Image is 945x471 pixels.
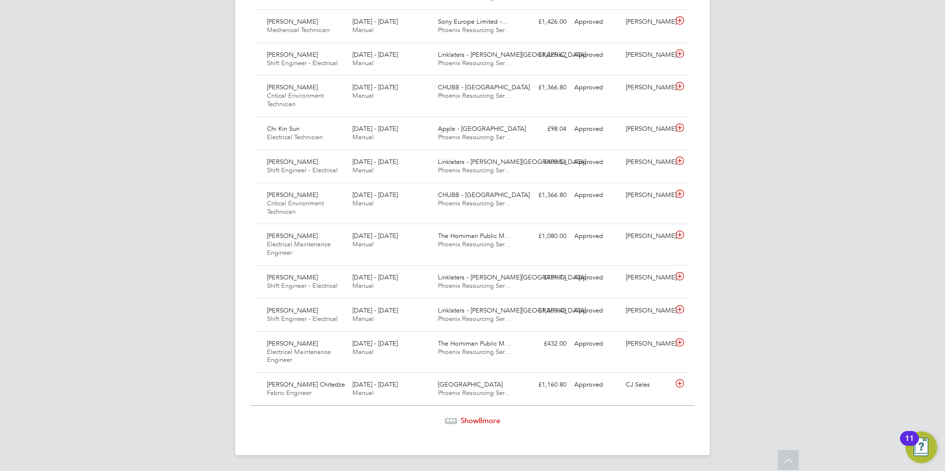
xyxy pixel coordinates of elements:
span: Manual [352,59,374,67]
div: Approved [570,154,622,170]
div: £1,366.80 [519,187,570,203]
span: Linklaters - [PERSON_NAME][GEOGRAPHIC_DATA] [438,273,586,281]
div: Approved [570,336,622,352]
div: [PERSON_NAME] [622,121,673,137]
span: Phoenix Resourcing Ser… [438,133,511,141]
span: [PERSON_NAME] Chitedze [267,380,345,389]
div: Approved [570,270,622,286]
span: [DATE] - [DATE] [352,191,398,199]
div: £1,225.62 [519,47,570,63]
div: £751.74 [519,270,570,286]
span: [PERSON_NAME] [267,157,318,166]
span: Phoenix Resourcing Ser… [438,91,511,100]
span: Linklaters - [PERSON_NAME][GEOGRAPHIC_DATA] [438,50,586,59]
span: CHUBB - [GEOGRAPHIC_DATA] [438,83,530,91]
div: [PERSON_NAME] [622,14,673,30]
span: Chi Kin Sun [267,124,300,133]
span: [PERSON_NAME] [267,83,318,91]
span: [DATE] - [DATE] [352,50,398,59]
button: Open Resource Center, 11 new notifications [905,432,937,463]
span: [DATE] - [DATE] [352,380,398,389]
span: [PERSON_NAME] [267,50,318,59]
div: Approved [570,377,622,393]
span: [PERSON_NAME] [267,191,318,199]
span: Mechanical Technician [267,26,330,34]
span: Phoenix Resourcing Ser… [438,348,511,356]
span: [DATE] - [DATE] [352,157,398,166]
span: Manual [352,199,374,207]
span: [DATE] - [DATE] [352,232,398,240]
span: [PERSON_NAME] [267,273,318,281]
span: Manual [352,314,374,323]
span: Shift Engineer - Electrical [267,314,338,323]
span: Electrical Maintenance Engineer [267,348,331,364]
div: Approved [570,47,622,63]
span: [GEOGRAPHIC_DATA] [438,380,503,389]
div: [PERSON_NAME] [622,47,673,63]
div: £408.54 [519,154,570,170]
div: [PERSON_NAME] [622,79,673,96]
span: Manual [352,240,374,248]
div: Approved [570,14,622,30]
span: Manual [352,91,374,100]
div: [PERSON_NAME] [622,303,673,319]
span: [PERSON_NAME] [267,306,318,314]
span: Sony Europe Limited -… [438,17,508,26]
div: £98.04 [519,121,570,137]
span: Linklaters - [PERSON_NAME][GEOGRAPHIC_DATA] [438,306,586,314]
span: Phoenix Resourcing Ser… [438,389,511,397]
span: Manual [352,281,374,290]
span: Critical Environment Technician [267,91,324,108]
div: £432.00 [519,336,570,352]
span: Phoenix Resourcing Ser… [438,59,511,67]
span: [PERSON_NAME] [267,17,318,26]
span: [PERSON_NAME] [267,232,318,240]
span: Electrical Maintenance Engineer [267,240,331,257]
span: [DATE] - [DATE] [352,306,398,314]
span: Shift Engineer - Electrical [267,59,338,67]
span: Manual [352,26,374,34]
div: £1,366.80 [519,79,570,96]
span: [DATE] - [DATE] [352,124,398,133]
span: Show more [461,416,500,425]
span: Manual [352,389,374,397]
span: Manual [352,166,374,174]
span: Linklaters - [PERSON_NAME][GEOGRAPHIC_DATA] [438,157,586,166]
div: £1,426.00 [519,14,570,30]
span: The Horniman Public M… [438,339,511,348]
div: [PERSON_NAME] [622,270,673,286]
span: Phoenix Resourcing Ser… [438,240,511,248]
div: 11 [905,438,914,451]
span: [DATE] - [DATE] [352,83,398,91]
span: Phoenix Resourcing Ser… [438,281,511,290]
span: [PERSON_NAME] [267,339,318,348]
span: CHUBB - [GEOGRAPHIC_DATA] [438,191,530,199]
span: Phoenix Resourcing Ser… [438,314,511,323]
span: Electrical Technician [267,133,323,141]
span: Phoenix Resourcing Ser… [438,26,511,34]
span: Phoenix Resourcing Ser… [438,166,511,174]
div: Approved [570,121,622,137]
span: Manual [352,133,374,141]
div: [PERSON_NAME] [622,228,673,244]
span: [DATE] - [DATE] [352,273,398,281]
div: Approved [570,79,622,96]
div: Approved [570,228,622,244]
div: Approved [570,187,622,203]
span: The Horniman Public M… [438,232,511,240]
div: [PERSON_NAME] [622,187,673,203]
span: [DATE] - [DATE] [352,17,398,26]
div: [PERSON_NAME] [622,336,673,352]
div: £1,503.48 [519,303,570,319]
span: Shift Engineer - Electrical [267,281,338,290]
div: Approved [570,303,622,319]
span: Critical Environment Technician [267,199,324,216]
div: £1,160.80 [519,377,570,393]
div: £1,080.00 [519,228,570,244]
span: Apple - [GEOGRAPHIC_DATA] [438,124,526,133]
span: Phoenix Resourcing Ser… [438,199,511,207]
span: 8 [478,416,482,425]
span: Fabric Engineer [267,389,311,397]
div: [PERSON_NAME] [622,154,673,170]
span: Shift Engineer - Electrical [267,166,338,174]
